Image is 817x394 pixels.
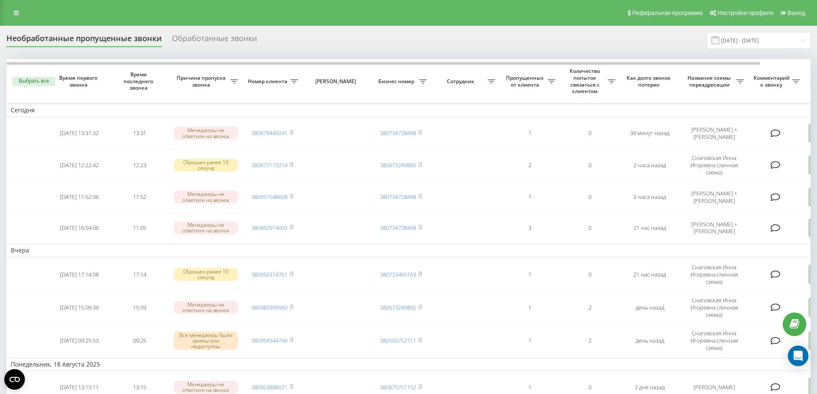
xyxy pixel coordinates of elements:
div: Open Intercom Messenger [788,346,808,366]
td: Снаговская Инна Игоревна (личная схема) [680,259,748,290]
td: день назад [620,325,680,356]
a: 380733465163 [380,271,416,278]
a: 380734728498 [380,193,416,201]
a: 380989395960 [251,304,287,311]
span: Комментарий к звонку [753,75,792,88]
td: 13:31 [109,119,169,148]
div: Все менеджеры были заняты или недоступны [174,331,238,350]
td: 1 [500,119,560,148]
a: 380673249860 [380,304,416,311]
td: [PERSON_NAME] + [PERSON_NAME] [680,214,748,243]
button: Выбрать все [12,77,55,86]
td: Снаговская Инна Игоревна (личная схема) [680,325,748,356]
td: 21 час назад [620,259,680,290]
a: 380734728498 [380,224,416,232]
a: 380956314761 [251,271,287,278]
td: [DATE] 13:31:32 [49,119,109,148]
a: 380675751152 [380,383,416,391]
span: Настройки профиля [718,9,773,16]
td: 12:23 [109,150,169,181]
span: Как долго звонок потерян [627,75,673,88]
td: [DATE] 12:22:42 [49,150,109,181]
div: Обработанные звонки [172,34,257,47]
span: Выход [787,9,805,16]
span: Сотрудник [435,78,488,85]
a: 380679449241 [251,129,287,137]
td: день назад [620,292,680,323]
td: [DATE] 09:25:53 [49,325,109,356]
span: Время первого звонка [56,75,103,88]
td: [DATE] 11:52:06 [49,183,109,212]
span: Номер клиента [247,78,290,85]
td: 0 [560,119,620,148]
a: 380734728498 [380,129,416,137]
div: Менеджеры не ответили на звонок [174,221,238,234]
span: Количество попыток связаться с клиентом [564,68,608,94]
td: 11:52 [109,183,169,212]
td: 15:09 [109,292,169,323]
a: 380677173214 [251,161,287,169]
button: Open CMP widget [4,369,25,390]
div: Менеджеры не ответили на звонок [174,381,238,394]
div: Менеджеры не ответили на звонок [174,126,238,139]
td: 1 [500,292,560,323]
div: Сброшен ранее 10 секунд [174,268,238,281]
span: Название схемы переадресации [684,75,736,88]
td: 2 [560,325,620,356]
td: 2 [560,292,620,323]
span: Реферальная программа [632,9,702,16]
td: 09:25 [109,325,169,356]
div: Необработанные пропущенные звонки [6,34,162,47]
a: 380994344766 [251,337,287,344]
span: Пропущенных от клиента [504,75,548,88]
a: 380953888021 [251,383,287,391]
a: 380673249860 [380,161,416,169]
td: 0 [560,214,620,243]
div: Менеджеры не ответили на звонок [174,301,238,314]
td: 3 [500,214,560,243]
a: 380500752711 [380,337,416,344]
a: 380662914093 [251,224,287,232]
td: 0 [560,150,620,181]
div: Сброшен ранее 10 секунд [174,159,238,171]
td: 0 [560,183,620,212]
td: Снаговская Инна Игоревна (личная схема) [680,292,748,323]
span: [PERSON_NAME] [310,78,364,85]
td: 39 минут назад [620,119,680,148]
div: Менеджеры не ответили на звонок [174,190,238,203]
td: 1 [500,325,560,356]
td: 17:14 [109,259,169,290]
td: 2 часа назад [620,183,680,212]
td: 2 [500,150,560,181]
td: Снаговская Инна Игоревна (личная схема) [680,150,748,181]
a: 380951548608 [251,193,287,201]
td: [DATE] 16:54:06 [49,214,109,243]
td: 1 [500,259,560,290]
span: Бизнес номер [375,78,419,85]
span: Время последнего звонка [116,71,163,91]
td: 2 часа назад [620,150,680,181]
td: [PERSON_NAME] + [PERSON_NAME] [680,183,748,212]
td: 1 [500,183,560,212]
td: [PERSON_NAME] + [PERSON_NAME] [680,119,748,148]
td: 21 час назад [620,214,680,243]
td: 0 [560,259,620,290]
td: 11:05 [109,214,169,243]
td: [DATE] 17:14:08 [49,259,109,290]
span: Причина пропуска звонка [174,75,230,88]
td: [DATE] 15:09:39 [49,292,109,323]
